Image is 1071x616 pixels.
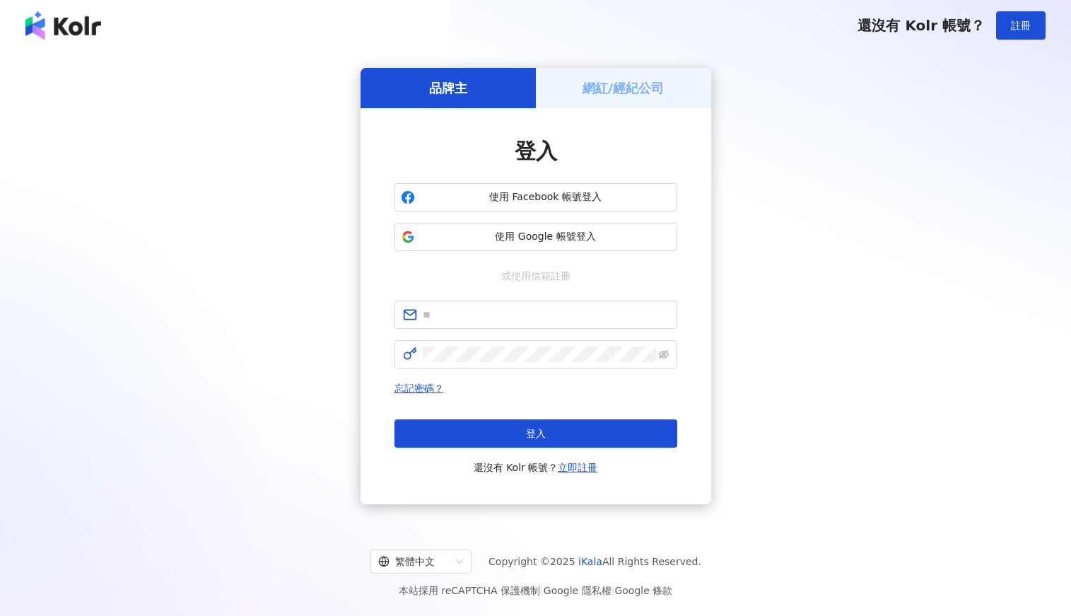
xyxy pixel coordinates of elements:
[659,349,669,359] span: eye-invisible
[474,459,598,476] span: 還沒有 Kolr 帳號？
[421,230,671,244] span: 使用 Google 帳號登入
[515,139,557,163] span: 登入
[394,383,444,394] a: 忘記密碼？
[394,183,677,211] button: 使用 Facebook 帳號登入
[996,11,1046,40] button: 註冊
[25,11,101,40] img: logo
[540,585,544,596] span: |
[583,79,664,97] h5: 網紅/經紀公司
[394,223,677,251] button: 使用 Google 帳號登入
[1011,20,1031,31] span: 註冊
[544,585,611,596] a: Google 隱私權
[526,428,546,439] span: 登入
[488,553,701,570] span: Copyright © 2025 All Rights Reserved.
[611,585,615,596] span: |
[378,550,450,573] div: 繁體中文
[578,556,602,567] a: iKala
[399,582,672,599] span: 本站採用 reCAPTCHA 保護機制
[558,462,597,473] a: 立即註冊
[858,17,985,34] span: 還沒有 Kolr 帳號？
[421,190,671,204] span: 使用 Facebook 帳號登入
[429,79,467,97] h5: 品牌主
[614,585,672,596] a: Google 條款
[491,268,580,284] span: 或使用信箱註冊
[394,419,677,448] button: 登入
